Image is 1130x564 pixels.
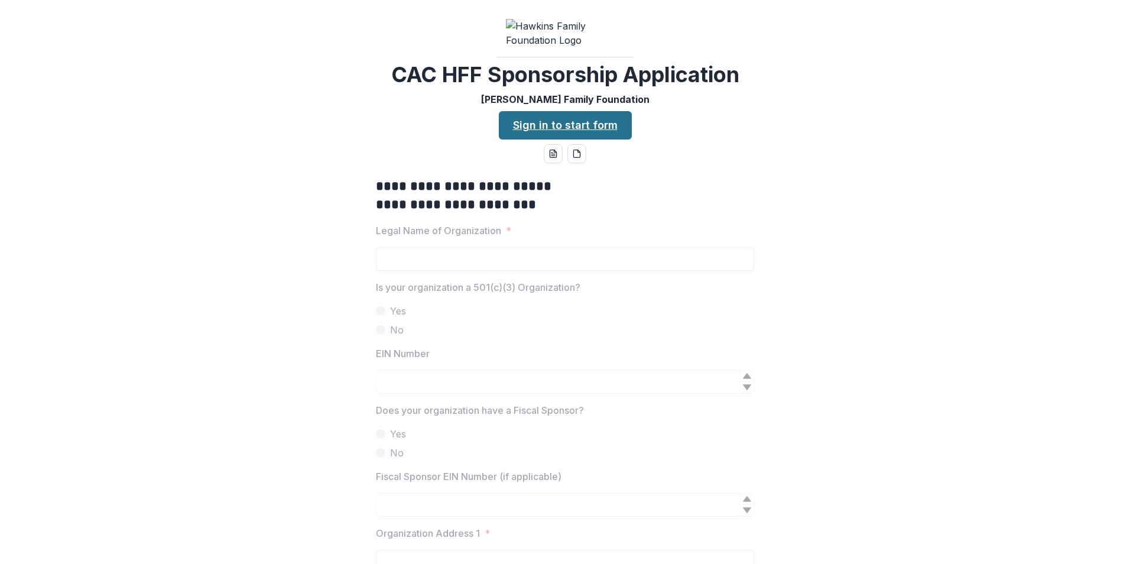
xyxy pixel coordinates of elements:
p: Fiscal Sponsor EIN Number (if applicable) [376,469,561,484]
p: Does your organization have a Fiscal Sponsor? [376,403,584,417]
button: word-download [544,144,563,163]
p: Legal Name of Organization [376,223,501,238]
span: Yes [390,427,406,441]
p: Organization Address 1 [376,526,480,540]
p: Is your organization a 501(c)(3) Organization? [376,280,580,294]
p: EIN Number [376,346,430,361]
h2: CAC HFF Sponsorship Application [391,62,739,87]
button: pdf-download [567,144,586,163]
span: No [390,446,404,460]
span: No [390,323,404,337]
p: [PERSON_NAME] Family Foundation [481,92,650,106]
img: Hawkins Family Foundation Logo [506,19,624,47]
a: Sign in to start form [499,111,632,140]
span: Yes [390,304,406,318]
